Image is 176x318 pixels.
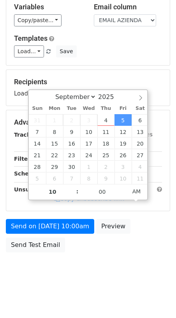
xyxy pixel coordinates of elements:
[46,172,63,184] span: October 6, 2025
[14,132,40,138] strong: Tracking
[63,172,80,184] span: October 7, 2025
[14,3,82,11] h5: Variables
[80,114,97,126] span: September 3, 2025
[14,78,162,98] div: Loading...
[46,149,63,161] span: September 22, 2025
[14,156,34,162] strong: Filters
[132,161,149,172] span: October 4, 2025
[29,106,46,111] span: Sun
[29,137,46,149] span: September 14, 2025
[97,106,114,111] span: Thu
[14,118,162,127] h5: Advanced
[14,14,62,26] a: Copy/paste...
[96,219,130,234] a: Preview
[14,170,42,177] strong: Schedule
[14,78,162,86] h5: Recipients
[80,172,97,184] span: October 8, 2025
[46,106,63,111] span: Mon
[97,149,114,161] span: September 25, 2025
[29,114,46,126] span: August 31, 2025
[63,114,80,126] span: September 2, 2025
[122,130,152,139] label: UTM Codes
[132,106,149,111] span: Sat
[46,114,63,126] span: September 1, 2025
[137,281,176,318] iframe: Chat Widget
[114,126,132,137] span: September 12, 2025
[97,137,114,149] span: September 18, 2025
[114,114,132,126] span: September 5, 2025
[114,172,132,184] span: October 10, 2025
[29,184,76,200] input: Hour
[97,172,114,184] span: October 9, 2025
[114,106,132,111] span: Fri
[114,161,132,172] span: October 3, 2025
[54,195,124,202] a: Copy unsubscribe link
[114,137,132,149] span: September 19, 2025
[97,161,114,172] span: October 2, 2025
[76,184,79,199] span: :
[80,161,97,172] span: October 1, 2025
[63,126,80,137] span: September 9, 2025
[132,149,149,161] span: September 27, 2025
[80,106,97,111] span: Wed
[132,114,149,126] span: September 6, 2025
[114,149,132,161] span: September 26, 2025
[94,3,162,11] h5: Email column
[14,186,52,193] strong: Unsubscribe
[29,149,46,161] span: September 21, 2025
[46,137,63,149] span: September 15, 2025
[63,161,80,172] span: September 30, 2025
[29,126,46,137] span: September 7, 2025
[126,184,147,199] span: Click to toggle
[14,45,44,57] a: Load...
[79,184,126,200] input: Minute
[63,149,80,161] span: September 23, 2025
[137,281,176,318] div: Widget chat
[97,126,114,137] span: September 11, 2025
[80,149,97,161] span: September 24, 2025
[96,93,124,101] input: Year
[132,137,149,149] span: September 20, 2025
[63,137,80,149] span: September 16, 2025
[14,34,48,42] a: Templates
[63,106,80,111] span: Tue
[80,137,97,149] span: September 17, 2025
[29,172,46,184] span: October 5, 2025
[6,219,94,234] a: Send on [DATE] 10:00am
[6,238,65,252] a: Send Test Email
[132,172,149,184] span: October 11, 2025
[46,161,63,172] span: September 29, 2025
[56,45,76,57] button: Save
[29,161,46,172] span: September 28, 2025
[97,114,114,126] span: September 4, 2025
[80,126,97,137] span: September 10, 2025
[132,126,149,137] span: September 13, 2025
[46,126,63,137] span: September 8, 2025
